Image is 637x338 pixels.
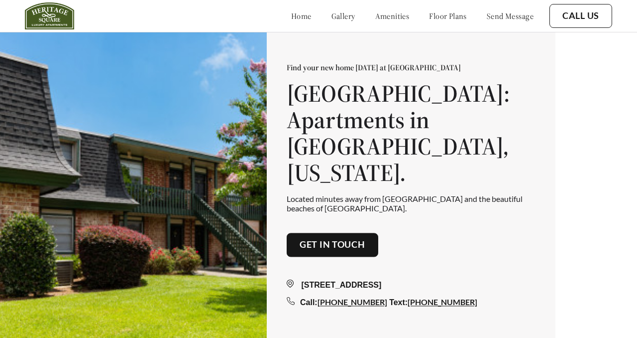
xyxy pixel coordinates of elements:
a: amenities [375,11,410,21]
p: Located minutes away from [GEOGRAPHIC_DATA] and the beautiful beaches of [GEOGRAPHIC_DATA]. [287,194,535,213]
p: Find your new home [DATE] at [GEOGRAPHIC_DATA] [287,63,535,73]
h1: [GEOGRAPHIC_DATA]: Apartments in [GEOGRAPHIC_DATA], [US_STATE]. [287,81,535,186]
a: home [291,11,312,21]
a: Get in touch [300,239,365,250]
a: [PHONE_NUMBER] [408,297,477,307]
span: Call: [300,298,318,307]
a: send message [487,11,533,21]
a: gallery [331,11,355,21]
img: heritage_square_logo.jpg [25,2,74,29]
div: [STREET_ADDRESS] [287,279,535,291]
a: [PHONE_NUMBER] [318,297,387,307]
button: Call Us [549,4,612,28]
span: Text: [389,298,408,307]
a: Call Us [562,10,599,21]
button: Get in touch [287,233,378,257]
a: floor plans [429,11,467,21]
